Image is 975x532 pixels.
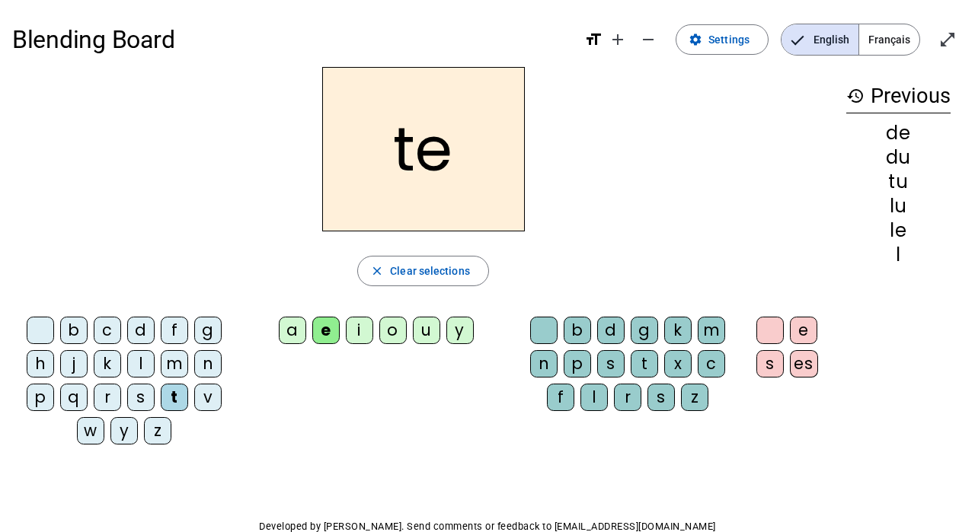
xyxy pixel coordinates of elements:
div: d [597,317,625,344]
h2: te [322,67,525,231]
div: e [790,317,817,344]
div: a [279,317,306,344]
button: Decrease font size [633,24,663,55]
div: z [681,384,708,411]
div: l [846,246,951,264]
div: p [27,384,54,411]
div: h [27,350,54,377]
mat-button-toggle-group: Language selection [781,24,920,56]
div: m [161,350,188,377]
span: Clear selections [390,262,470,280]
div: es [790,350,818,377]
h1: Blending Board [12,15,572,64]
div: j [60,350,88,377]
div: i [346,317,373,344]
div: s [756,350,784,377]
div: s [127,384,155,411]
div: t [161,384,188,411]
div: p [564,350,591,377]
div: c [94,317,121,344]
div: lu [846,197,951,215]
div: l [580,384,608,411]
mat-icon: settings [689,33,702,46]
div: b [564,317,591,344]
div: u [413,317,440,344]
div: q [60,384,88,411]
span: English [782,24,858,55]
h3: Previous [846,79,951,113]
div: s [597,350,625,377]
mat-icon: history [846,87,865,105]
div: o [379,317,407,344]
div: d [127,317,155,344]
div: m [698,317,725,344]
div: z [144,417,171,444]
div: tu [846,173,951,191]
div: w [77,417,104,444]
div: n [530,350,558,377]
div: t [631,350,658,377]
div: e [312,317,340,344]
div: de [846,124,951,142]
div: y [110,417,138,444]
div: s [647,384,675,411]
div: f [547,384,574,411]
div: x [664,350,692,377]
div: v [194,384,222,411]
div: b [60,317,88,344]
mat-icon: close [370,264,384,278]
div: g [631,317,658,344]
div: l [127,350,155,377]
button: Settings [676,24,769,55]
mat-icon: open_in_full [938,30,957,49]
button: Clear selections [357,256,489,286]
button: Increase font size [603,24,633,55]
div: c [698,350,725,377]
div: g [194,317,222,344]
mat-icon: remove [639,30,657,49]
span: Français [859,24,919,55]
div: k [664,317,692,344]
mat-icon: format_size [584,30,603,49]
div: le [846,221,951,240]
div: du [846,148,951,167]
div: n [194,350,222,377]
div: k [94,350,121,377]
div: f [161,317,188,344]
span: Settings [708,30,750,49]
button: Enter full screen [932,24,963,55]
mat-icon: add [609,30,627,49]
div: r [94,384,121,411]
div: y [446,317,474,344]
div: r [614,384,641,411]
